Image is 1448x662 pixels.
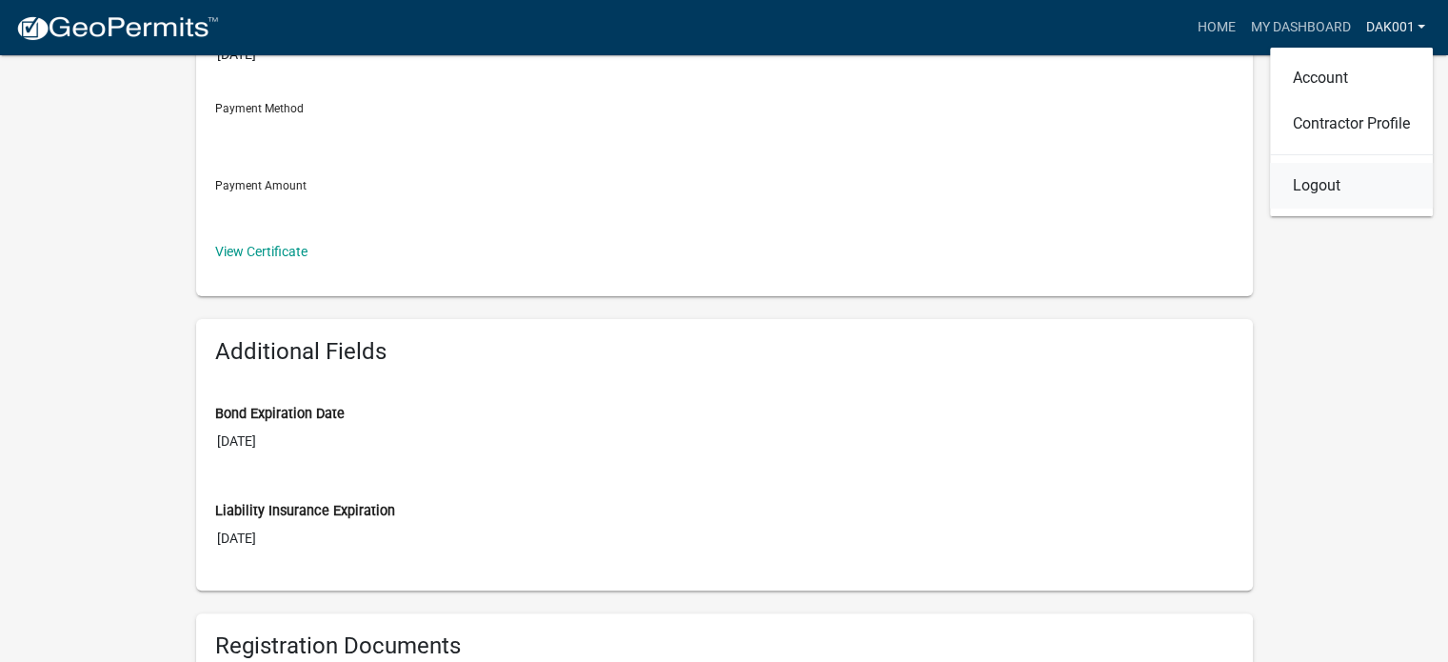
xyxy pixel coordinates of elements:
a: Contractor Profile [1270,101,1433,147]
a: Account [1270,55,1433,101]
a: View Certificate [215,244,307,259]
label: Bond Expiration Date [215,408,345,421]
a: Home [1189,10,1242,46]
div: dak001 [1270,48,1433,216]
h6: Registration Documents [215,632,1234,660]
a: Logout [1270,163,1433,209]
h6: Additional Fields [215,338,1234,366]
a: My Dashboard [1242,10,1358,46]
a: dak001 [1358,10,1433,46]
label: Liability Insurance Expiration [215,505,395,518]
